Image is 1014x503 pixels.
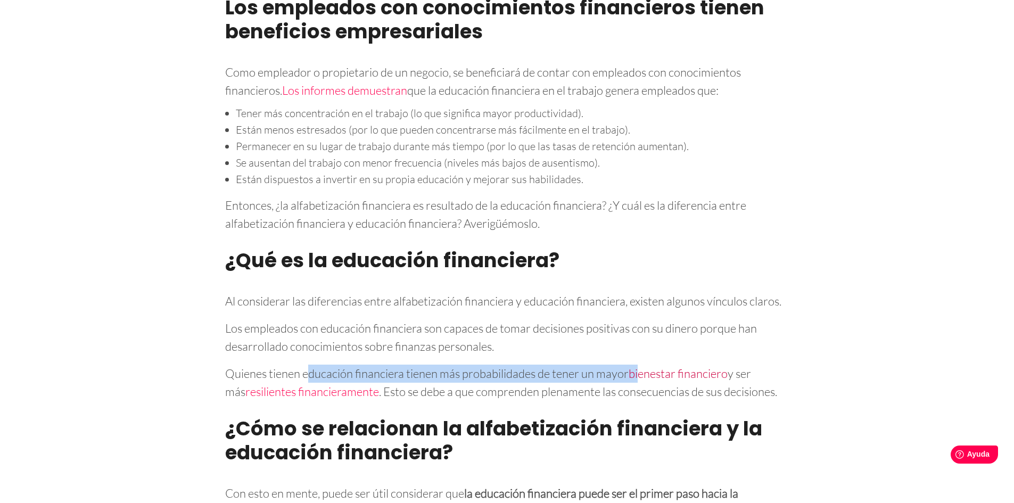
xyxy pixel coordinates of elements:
font: Quienes tienen educación financiera tienen más probabilidades de tener un mayor [225,366,629,381]
font: Están menos estresados ​​(por lo que pueden concentrarse más fácilmente en el trabajo). [236,123,630,136]
font: Se ausentan del trabajo con menor frecuencia (niveles más bajos de ausentismo). [236,156,600,169]
font: que la educación financiera en el trabajo genera empleados que: [407,83,719,97]
font: Con esto en mente, puede ser útil considerar que [225,486,464,500]
font: ¿Qué es la educación financiera? [225,246,559,274]
a: bienestar financiero [629,366,728,381]
font: Como empleador o propietario de un negocio, se beneficiará de contar con empleados con conocimien... [225,65,741,97]
font: Al considerar las diferencias entre alfabetización financiera y educación financiera, existen alg... [225,294,781,308]
iframe: Lanzador de widgets de ayuda [919,441,1002,471]
a: Los informes demuestran [282,83,407,97]
font: Los empleados con educación financiera son capaces de tomar decisiones positivas con su dinero po... [225,321,757,353]
font: . Esto se debe a que comprenden plenamente las consecuencias de sus decisiones. [379,384,777,399]
font: Tener más concentración en el trabajo (lo que significa mayor productividad). [236,106,583,120]
font: Entonces, ¿la alfabetización financiera es resultado de la educación financiera? ¿Y cuál es la di... [225,198,746,230]
font: ¿Cómo se relacionan la alfabetización financiera y la educación financiera? [225,415,762,466]
font: Están dispuestos a invertir en su propia educación y mejorar sus habilidades. [236,172,583,186]
font: Permanecer en su lugar de trabajo durante más tiempo (por lo que las tasas de retención aumentan). [236,139,689,153]
a: resilientes financieramente [245,384,379,399]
